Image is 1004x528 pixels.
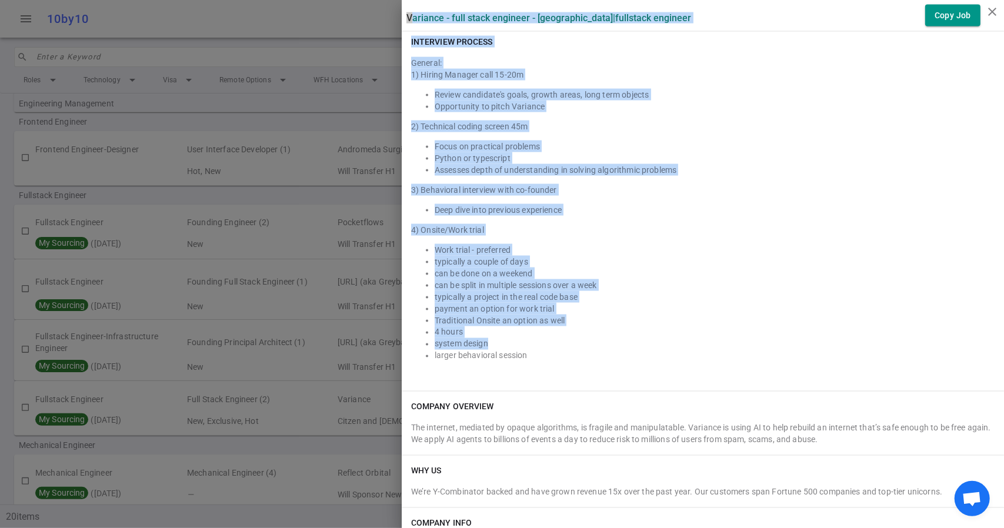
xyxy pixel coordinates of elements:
[435,291,995,303] li: typically a project in the real code base
[435,152,995,164] li: Python or typescript
[435,326,995,338] li: 4 hours
[435,89,995,101] li: Review candidate's goals, growth areas, long term objects
[435,141,995,152] li: Focus on practical problems
[411,69,995,81] div: 1) Hiring Manager call 15-20m
[435,315,995,326] li: Traditional Onsite an option as well
[955,481,990,516] div: Open chat
[985,5,999,19] i: close
[435,279,995,291] li: can be split in multiple sessions over a week
[411,184,995,196] div: 3) Behavioral interview with co-founder
[411,465,442,477] h6: WHY US
[411,52,995,382] div: General:
[411,486,995,498] div: We’re Y-Combinator backed and have grown revenue 15x over the past year. Our customers span Fortu...
[411,121,995,132] div: 2) Technical coding screen 45m
[435,244,995,256] li: Work trial - preferred
[435,350,995,362] li: larger behavioral session
[411,401,494,413] h6: COMPANY OVERVIEW
[435,268,995,279] li: can be done on a weekend
[435,338,995,350] li: system design
[411,422,995,446] div: The internet, mediated by opaque algorithms, is fragile and manipulatable. Variance is using AI t...
[435,204,995,216] li: Deep dive into previous experience
[435,101,995,112] li: Opportunity to pitch Variance
[435,164,995,176] li: Assesses depth of understanding in solving algorithmic problems
[411,36,493,48] h6: INTERVIEW PROCESS
[411,224,995,236] div: 4) Onsite/Work trial
[925,5,980,26] button: Copy Job
[435,256,995,268] li: typically a couple of days
[435,303,995,315] li: payment an option for work trial
[406,12,691,24] label: Variance - Full Stack Engineer - [GEOGRAPHIC_DATA] | Fullstack Engineer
